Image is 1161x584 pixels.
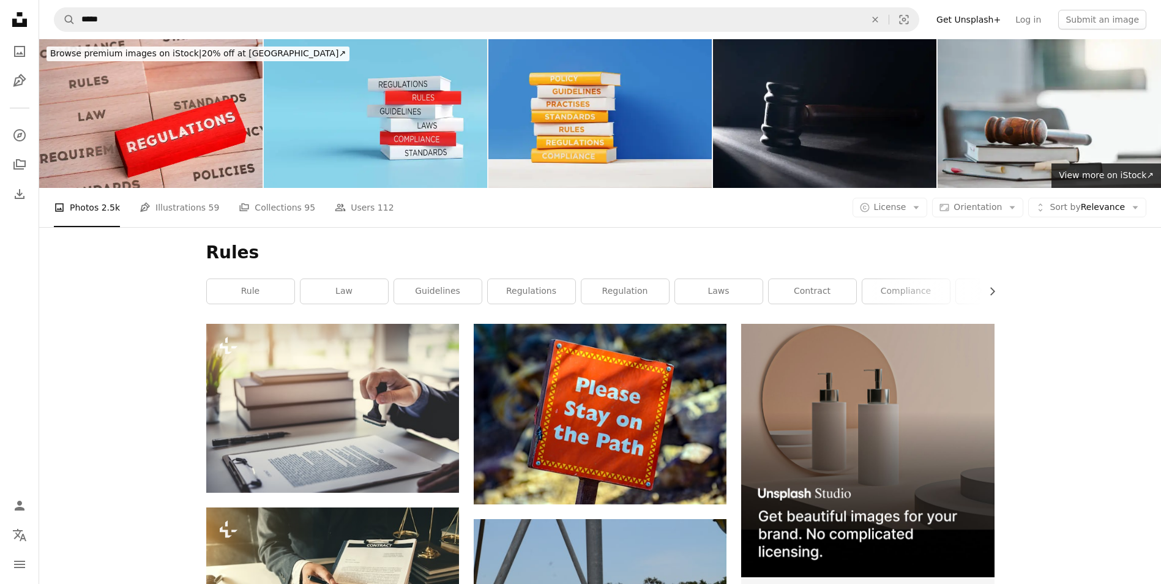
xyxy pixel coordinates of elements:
span: Orientation [954,202,1002,212]
h1: Rules [206,242,995,264]
span: 59 [209,201,220,214]
a: Log in / Sign up [7,493,32,518]
button: Language [7,523,32,547]
a: compliance [862,279,950,304]
a: Home — Unsplash [7,7,32,34]
a: Businessman stamping with approved stamp on document contract. [206,402,459,413]
img: Gavel on the black table [713,39,936,188]
span: Sort by [1050,202,1080,212]
img: Books of Compliance And Regulations In Front Grey Wall [488,39,712,188]
span: 95 [304,201,315,214]
a: Collections [7,152,32,177]
a: Collections 95 [239,188,315,227]
button: Orientation [932,198,1023,217]
a: Users 112 [335,188,394,227]
a: Photos [7,39,32,64]
img: Stack of books representing regulatory compliance and legal standards [264,39,487,188]
img: Justice, gavel and law books on table in office for court trial, legislation or fair constitution... [938,39,1161,188]
a: Browse premium images on iStock|20% off at [GEOGRAPHIC_DATA]↗ [39,39,357,69]
a: Log in [1008,10,1048,29]
a: checklist [956,279,1043,304]
button: Submit an image [1058,10,1146,29]
img: please stay on the path signage [474,324,726,504]
span: Browse premium images on iStock | [50,48,201,58]
span: Relevance [1050,201,1125,214]
span: License [874,202,906,212]
form: Find visuals sitewide [54,7,919,32]
img: Businessman stamping with approved stamp on document contract. [206,324,459,492]
a: Illustrations 59 [140,188,219,227]
span: 20% off at [GEOGRAPHIC_DATA] ↗ [50,48,346,58]
a: contract [769,279,856,304]
button: Visual search [889,8,919,31]
a: please stay on the path signage [474,408,726,419]
a: regulations [488,279,575,304]
a: law [301,279,388,304]
img: file-1715714113747-b8b0561c490eimage [741,324,994,577]
a: guidelines [394,279,482,304]
button: Menu [7,552,32,577]
button: Search Unsplash [54,8,75,31]
a: laws [675,279,763,304]
a: Download History [7,182,32,206]
a: Get Unsplash+ [929,10,1008,29]
button: Clear [862,8,889,31]
img: Regulations Concept with Wooden Blocks in Red Color [39,39,263,188]
span: 112 [378,201,394,214]
button: scroll list to the right [981,279,995,304]
a: Explore [7,123,32,148]
button: Sort byRelevance [1028,198,1146,217]
span: View more on iStock ↗ [1059,170,1154,180]
a: Illustrations [7,69,32,93]
a: rule [207,279,294,304]
button: License [853,198,928,217]
a: regulation [581,279,669,304]
a: View more on iStock↗ [1051,163,1161,188]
